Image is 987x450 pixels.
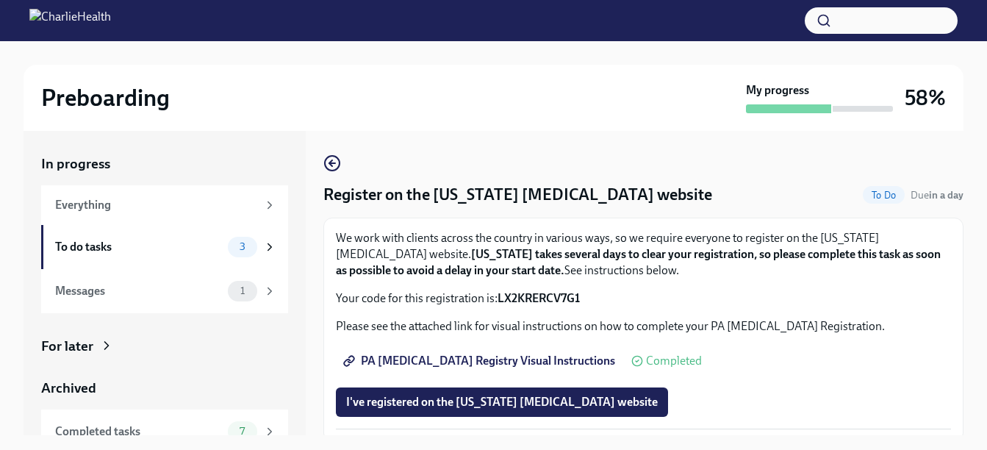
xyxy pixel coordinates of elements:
[41,269,288,313] a: Messages1
[29,9,111,32] img: CharlieHealth
[41,225,288,269] a: To do tasks3
[336,230,951,279] p: We work with clients across the country in various ways, so we require everyone to register on th...
[41,83,170,113] h2: Preboarding
[911,189,963,201] span: Due
[863,190,905,201] span: To Do
[323,184,712,206] h4: Register on the [US_STATE] [MEDICAL_DATA] website
[231,241,254,252] span: 3
[41,337,288,356] a: For later
[41,154,288,174] a: In progress
[646,355,702,367] span: Completed
[336,318,951,335] p: Please see the attached link for visual instructions on how to complete your PA [MEDICAL_DATA] Re...
[346,354,615,368] span: PA [MEDICAL_DATA] Registry Visual Instructions
[336,290,951,307] p: Your code for this registration is:
[346,395,658,410] span: I've registered on the [US_STATE] [MEDICAL_DATA] website
[929,189,963,201] strong: in a day
[498,291,580,305] strong: LX2KRERCV7G1
[232,285,254,296] span: 1
[336,387,668,417] button: I've registered on the [US_STATE] [MEDICAL_DATA] website
[55,283,222,299] div: Messages
[336,247,941,277] strong: [US_STATE] takes several days to clear your registration, so please complete this task as soon as...
[231,426,254,437] span: 7
[41,185,288,225] a: Everything
[41,337,93,356] div: For later
[55,424,222,440] div: Completed tasks
[336,346,625,376] a: PA [MEDICAL_DATA] Registry Visual Instructions
[41,379,288,398] a: Archived
[55,197,257,213] div: Everything
[746,82,809,99] strong: My progress
[905,85,946,111] h3: 58%
[911,188,963,202] span: August 23rd, 2025 09:00
[55,239,222,255] div: To do tasks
